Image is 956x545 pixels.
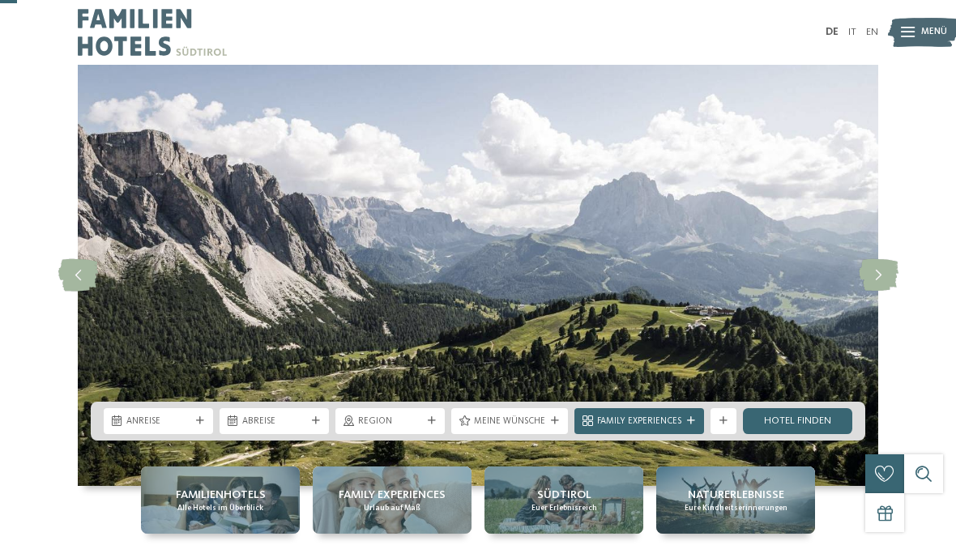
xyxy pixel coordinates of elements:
a: EN [866,27,878,37]
span: Anreise [126,415,190,428]
span: Region [358,415,422,428]
img: Familienhotels in den Dolomiten: Urlaub im Reich der bleichen Berge [78,65,878,486]
a: Familienhotels in den Dolomiten: Urlaub im Reich der bleichen Berge Familienhotels Alle Hotels im... [141,466,300,534]
span: Naturerlebnisse [688,487,784,503]
span: Family Experiences [597,415,681,428]
span: Family Experiences [339,487,446,503]
span: Familienhotels [176,487,266,503]
span: Abreise [242,415,306,428]
span: Meine Wünsche [474,415,545,428]
a: IT [848,27,856,37]
a: DE [826,27,839,37]
span: Urlaub auf Maß [364,503,420,513]
a: Hotel finden [743,408,852,434]
a: Familienhotels in den Dolomiten: Urlaub im Reich der bleichen Berge Südtirol Euer Erlebnisreich [484,466,643,534]
span: Menü [921,26,947,39]
span: Eure Kindheitserinnerungen [685,503,787,513]
span: Alle Hotels im Überblick [177,503,263,513]
span: Südtirol [537,487,591,503]
a: Familienhotels in den Dolomiten: Urlaub im Reich der bleichen Berge Family Experiences Urlaub auf... [313,466,472,534]
a: Familienhotels in den Dolomiten: Urlaub im Reich der bleichen Berge Naturerlebnisse Eure Kindheit... [656,466,815,534]
span: Euer Erlebnisreich [531,503,597,513]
